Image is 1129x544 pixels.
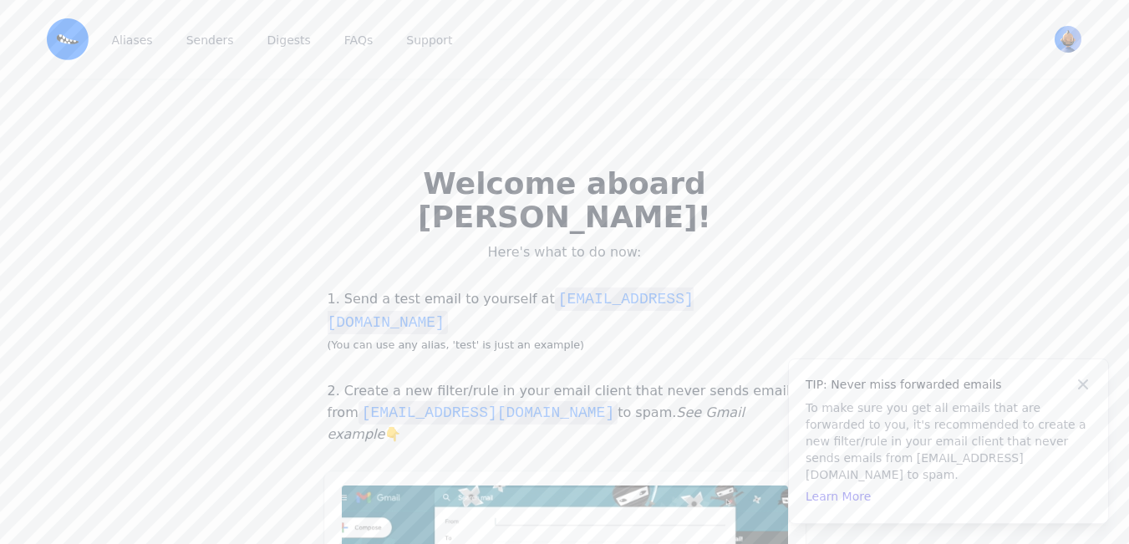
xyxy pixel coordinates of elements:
img: Email Monster [47,18,89,60]
code: [EMAIL_ADDRESS][DOMAIN_NAME] [328,287,694,334]
img: shawnn's Avatar [1055,26,1081,53]
a: Learn More [806,490,871,503]
p: Here's what to do now: [378,244,752,261]
button: User menu [1053,24,1083,54]
h2: Welcome aboard [PERSON_NAME]! [378,167,752,234]
h4: TIP: Never miss forwarded emails [806,376,1091,393]
code: [EMAIL_ADDRESS][DOMAIN_NAME] [359,401,618,425]
i: See Gmail example [328,404,745,442]
small: (You can use any alias, 'test' is just an example) [328,338,585,351]
p: 1. Send a test email to yourself at [324,287,806,354]
p: 2. Create a new filter/rule in your email client that never sends emails from to spam. 👇 [324,381,806,445]
p: To make sure you get all emails that are forwarded to you, it's recommended to create a new filte... [806,399,1091,483]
